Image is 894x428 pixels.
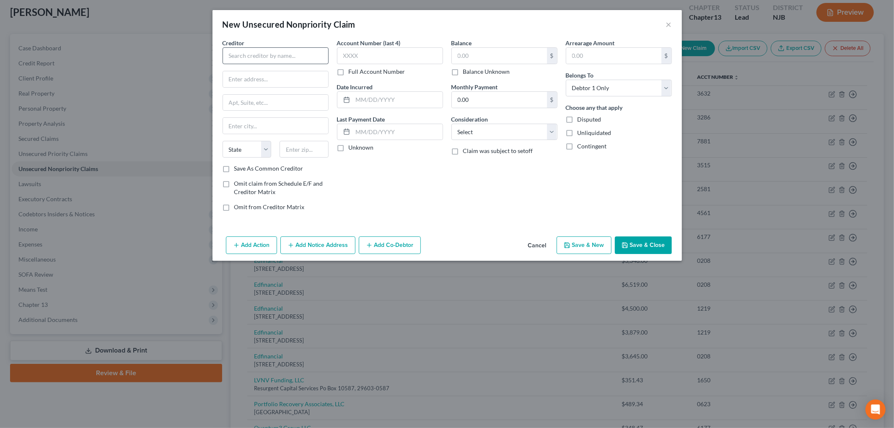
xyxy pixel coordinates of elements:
input: Enter zip... [280,141,329,158]
label: Balance Unknown [463,67,510,76]
span: Omit from Creditor Matrix [234,203,305,210]
input: MM/DD/YYYY [353,124,443,140]
input: 0.00 [452,92,547,108]
button: × [666,19,672,29]
input: MM/DD/YYYY [353,92,443,108]
button: Cancel [521,237,553,254]
input: XXXX [337,47,443,64]
button: Save & New [557,236,612,254]
span: Omit claim from Schedule E/F and Creditor Matrix [234,180,323,195]
input: 0.00 [566,48,661,64]
button: Save & Close [615,236,672,254]
label: Unknown [349,143,374,152]
input: Enter city... [223,118,328,134]
div: $ [547,92,557,108]
input: Search creditor by name... [223,47,329,64]
label: Date Incurred [337,83,373,91]
label: Monthly Payment [451,83,498,91]
button: Add Notice Address [280,236,355,254]
input: Enter address... [223,71,328,87]
button: Add Action [226,236,277,254]
div: $ [547,48,557,64]
span: Unliquidated [578,129,612,136]
input: Apt, Suite, etc... [223,95,328,111]
label: Choose any that apply [566,103,623,112]
label: Account Number (last 4) [337,39,401,47]
span: Creditor [223,39,245,47]
span: Belongs To [566,72,594,79]
input: 0.00 [452,48,547,64]
label: Consideration [451,115,488,124]
div: $ [661,48,671,64]
label: Arrearage Amount [566,39,615,47]
label: Last Payment Date [337,115,385,124]
span: Contingent [578,143,607,150]
label: Full Account Number [349,67,405,76]
div: Open Intercom Messenger [865,399,886,420]
span: Claim was subject to setoff [463,147,533,154]
span: Disputed [578,116,601,123]
button: Add Co-Debtor [359,236,421,254]
div: New Unsecured Nonpriority Claim [223,18,355,30]
label: Balance [451,39,472,47]
label: Save As Common Creditor [234,164,303,173]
